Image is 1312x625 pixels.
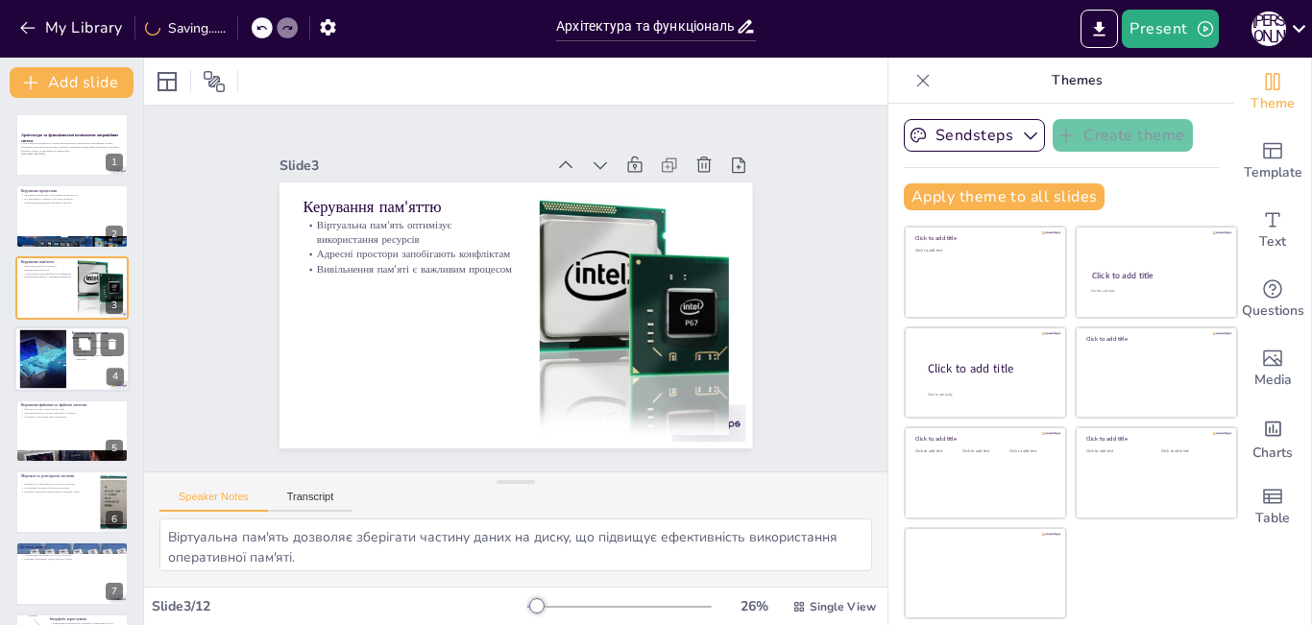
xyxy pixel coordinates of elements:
[21,415,123,419] p: Логічний та фізичний рівні зберігання
[915,435,1053,443] div: Click to add title
[810,599,876,614] span: Single View
[21,486,95,490] p: Розподілені системи об'єднують ресурси
[1251,10,1286,48] button: А [PERSON_NAME]
[962,449,1006,454] div: Click to add text
[106,297,123,314] div: 3
[938,58,1215,104] p: Themes
[21,153,123,156] p: Generated with [URL]
[21,554,123,558] p: Авторизація контролює доступ до ресурсів
[1234,58,1311,127] div: Change the overall theme
[21,193,123,197] p: Керування процесами є ключовим елементом ОС
[49,621,123,625] p: Командний інтерпретатор забезпечує текстовий доступ
[556,12,736,40] input: Insert title
[1053,119,1193,152] button: Create theme
[21,275,72,278] p: Вивільнення пам'яті є важливим процесом
[1009,449,1053,454] div: Click to add text
[145,19,226,37] div: Saving......
[21,411,123,415] p: Підтримка кількох систем забезпечує гнучкість
[1086,449,1147,454] div: Click to add text
[731,597,777,615] div: 26 %
[21,402,123,408] p: Керування файлами та файлові системи
[15,470,129,534] div: 6
[72,353,124,360] p: Підтримка стандартів забезпечує сумісність
[1092,270,1220,281] div: Click to add title
[21,200,123,204] p: Синхронізація процесів забезпечує безпеку
[203,70,226,93] span: Position
[107,369,124,386] div: 4
[1086,435,1224,443] div: Click to add title
[1255,508,1290,529] span: Table
[904,119,1045,152] button: Sendsteps
[106,440,123,457] div: 5
[21,142,123,153] p: У цій лекції розглядаються основні функціональні компоненти операційних систем, включаючи керуван...
[49,616,123,622] p: Інтерфейс користувача
[915,234,1053,242] div: Click to add title
[14,326,130,392] div: 4
[21,407,123,411] p: Файлові системи організовують дані
[106,226,123,243] div: 2
[21,483,95,487] p: Мережні ОС забезпечують доступ до ресурсів
[915,449,959,454] div: Click to add text
[106,583,123,600] div: 7
[73,333,96,356] button: Duplicate Slide
[72,339,124,346] p: Драйвери забезпечують специфічну підтримку
[21,272,72,276] p: Адресні простори запобігають конфліктам
[21,188,123,194] p: Керування процесами
[1234,472,1311,541] div: Add a table
[1122,10,1218,48] button: Present
[21,550,123,554] p: Аутентифікація забезпечує перевірку користувачів
[1251,93,1295,114] span: Theme
[21,264,72,271] p: Віртуальна пам'ять оптимізує використання ресурсів
[303,217,516,247] p: Віртуальна пам'ять оптимізує використання ресурсів
[1254,370,1292,391] span: Media
[159,518,872,571] textarea: Віртуальна пам'ять дозволяє зберігати частину даних на диску, що підвищує ефективність використан...
[1251,12,1286,46] div: А [PERSON_NAME]
[15,113,129,177] div: 1
[303,247,516,261] p: Адресні простори запобігають конфліктам
[15,256,129,320] div: 3
[15,399,129,463] div: 5
[1252,443,1293,464] span: Charts
[106,154,123,171] div: 1
[1234,334,1311,403] div: Add images, graphics, shapes or video
[915,249,1053,253] div: Click to add text
[1234,403,1311,472] div: Add charts and graphs
[15,184,129,248] div: 2
[1081,10,1118,48] button: Export to PowerPoint
[1259,231,1286,252] span: Text
[1234,196,1311,265] div: Add text boxes
[904,183,1105,210] button: Apply theme to all slides
[303,261,516,276] p: Вивільнення пам'яті є важливим процесом
[1086,335,1224,343] div: Click to add title
[1234,265,1311,334] div: Get real-time input from your audience
[15,541,129,605] div: 7
[928,360,1051,376] div: Click to add title
[21,473,95,479] p: Мережні та розподілені системи
[152,597,527,615] div: Slide 3 / 12
[1234,127,1311,196] div: Add ready made slides
[72,347,124,353] p: Універсальний інтерфейс спрощує інтеграцію
[21,545,123,551] p: Безпека даних
[279,156,545,175] div: Slide 3
[101,333,124,356] button: Delete Slide
[1091,289,1219,294] div: Click to add text
[21,490,95,493] p: Мережеві протоколи забезпечують передачу даних
[1161,449,1222,454] div: Click to add text
[21,197,123,201] p: ОС відповідає за адресні простори процесів
[152,66,182,97] div: Layout
[268,491,353,512] button: Transcript
[159,491,268,512] button: Speaker Notes
[1244,162,1302,183] span: Template
[1242,300,1304,322] span: Questions
[72,330,124,341] p: Керування введенням-виведенням
[21,133,118,144] strong: Архітектура та функціональні компоненти операційних систем
[21,557,123,561] p: Резервне копіювання даних запобігає втраті
[14,12,131,43] button: My Library
[928,392,1049,397] div: Click to add body
[303,196,516,218] p: Керування пам'яттю
[10,67,134,98] button: Add slide
[106,511,123,528] div: 6
[21,259,72,265] p: Керування пам'яттю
